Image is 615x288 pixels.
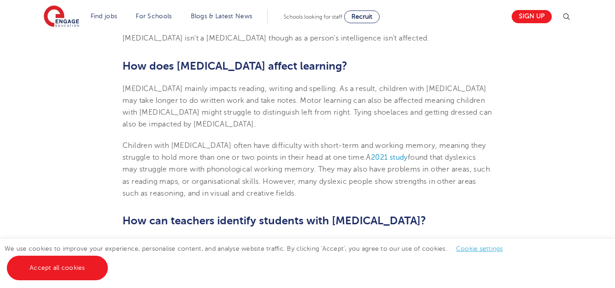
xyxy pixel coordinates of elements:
[284,14,342,20] span: Schools looking for staff
[122,165,490,197] span: . They may also have problems in other areas, such as reading maps, or organisational skills. How...
[512,10,552,23] a: Sign up
[122,85,492,129] span: [MEDICAL_DATA] mainly impacts reading, writing and spelling. As a result, children with [MEDICAL_...
[5,245,512,271] span: We use cookies to improve your experience, personalise content, and analyse website traffic. By c...
[122,214,426,227] b: How can teachers identify students with [MEDICAL_DATA]?
[122,141,486,162] span: Children with [MEDICAL_DATA] often have difficulty with short-term and working memory, meaning th...
[351,13,372,20] span: Recruit
[366,153,371,162] span: A
[344,10,380,23] a: Recruit
[371,153,408,162] a: 2021 study
[91,13,117,20] a: Find jobs
[456,245,503,252] a: Cookie settings
[136,13,172,20] a: For Schools
[7,256,108,280] a: Accept all cookies
[191,13,253,20] a: Blogs & Latest News
[44,5,79,28] img: Engage Education
[122,60,347,72] b: How does [MEDICAL_DATA] affect learning?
